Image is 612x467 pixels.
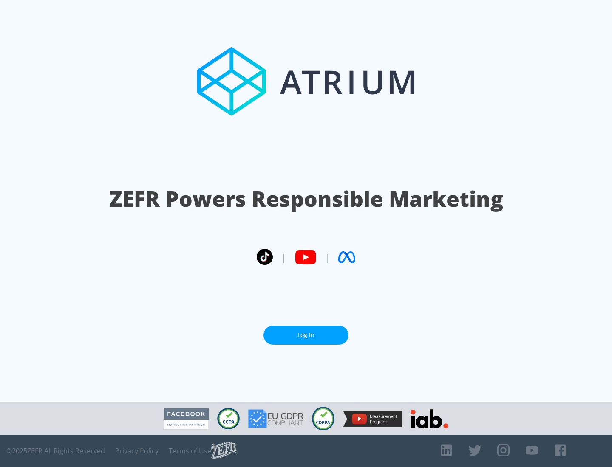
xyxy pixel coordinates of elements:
a: Log In [263,326,348,345]
span: © 2025 ZEFR All Rights Reserved [6,447,105,455]
span: | [281,251,286,264]
a: Terms of Use [169,447,211,455]
img: YouTube Measurement Program [343,411,402,427]
img: IAB [411,409,448,428]
h1: ZEFR Powers Responsible Marketing [109,184,503,214]
span: | [325,251,330,264]
img: CCPA Compliant [217,408,240,429]
img: Facebook Marketing Partner [164,408,209,430]
img: GDPR Compliant [248,409,303,428]
a: Privacy Policy [115,447,159,455]
img: COPPA Compliant [312,407,334,430]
